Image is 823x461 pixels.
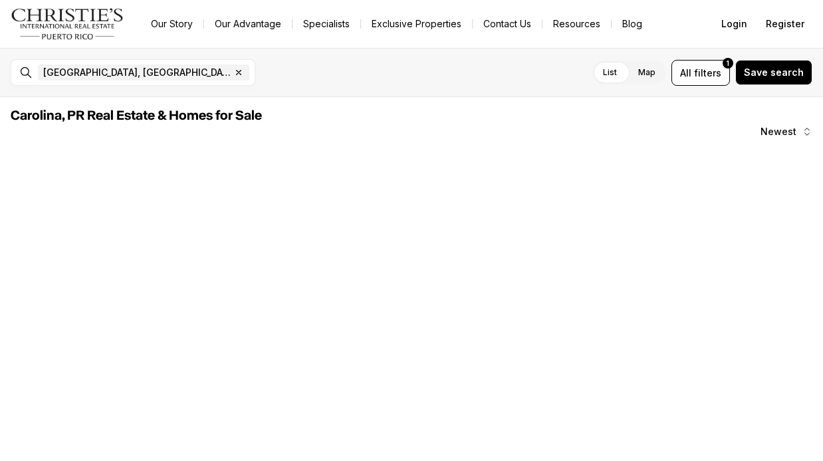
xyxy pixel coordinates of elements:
[753,118,820,145] button: Newest
[612,15,653,33] a: Blog
[761,126,796,137] span: Newest
[140,15,203,33] a: Our Story
[204,15,292,33] a: Our Advantage
[744,67,804,78] span: Save search
[11,8,124,40] img: logo
[361,15,472,33] a: Exclusive Properties
[727,58,729,69] span: 1
[11,109,262,122] span: Carolina, PR Real Estate & Homes for Sale
[293,15,360,33] a: Specialists
[43,67,231,78] span: [GEOGRAPHIC_DATA], [GEOGRAPHIC_DATA], [GEOGRAPHIC_DATA]
[592,61,628,84] label: List
[671,60,730,86] button: Allfilters1
[473,15,542,33] button: Contact Us
[680,66,691,80] span: All
[721,19,747,29] span: Login
[542,15,611,33] a: Resources
[713,11,755,37] button: Login
[766,19,804,29] span: Register
[694,66,721,80] span: filters
[735,60,812,85] button: Save search
[758,11,812,37] button: Register
[628,61,666,84] label: Map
